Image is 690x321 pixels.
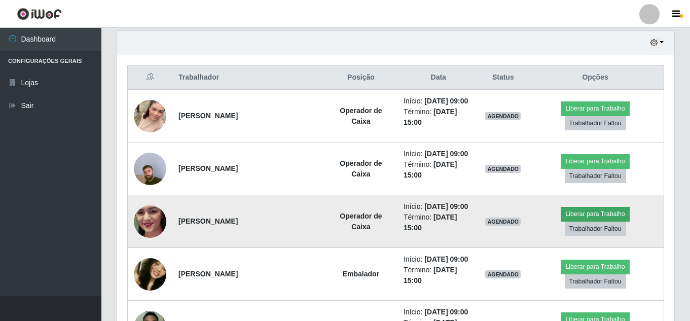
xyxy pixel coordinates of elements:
[397,66,480,90] th: Data
[485,270,521,278] span: AGENDADO
[485,218,521,226] span: AGENDADO
[485,165,521,173] span: AGENDADO
[424,97,468,105] time: [DATE] 09:00
[343,270,379,278] strong: Embalador
[134,87,166,145] img: 1753525532646.jpeg
[134,185,166,257] img: 1754158372592.jpeg
[134,240,166,308] img: 1666052653586.jpeg
[565,222,626,236] button: Trabalhador Faltou
[134,140,166,198] img: 1756498366711.jpeg
[561,207,629,221] button: Liberar para Trabalho
[404,254,474,265] li: Início:
[479,66,527,90] th: Status
[404,307,474,317] li: Início:
[404,201,474,212] li: Início:
[485,112,521,120] span: AGENDADO
[565,274,626,289] button: Trabalhador Faltou
[424,308,468,316] time: [DATE] 09:00
[561,101,629,116] button: Liberar para Trabalho
[340,106,382,125] strong: Operador de Caixa
[404,265,474,286] li: Término:
[172,66,324,90] th: Trabalhador
[324,66,397,90] th: Posição
[178,217,238,225] strong: [PERSON_NAME]
[424,255,468,263] time: [DATE] 09:00
[561,154,629,168] button: Liberar para Trabalho
[424,150,468,158] time: [DATE] 09:00
[561,260,629,274] button: Liberar para Trabalho
[424,202,468,210] time: [DATE] 09:00
[565,116,626,130] button: Trabalhador Faltou
[340,159,382,178] strong: Operador de Caixa
[17,8,62,20] img: CoreUI Logo
[404,159,474,181] li: Término:
[404,149,474,159] li: Início:
[340,212,382,231] strong: Operador de Caixa
[178,112,238,120] strong: [PERSON_NAME]
[178,270,238,278] strong: [PERSON_NAME]
[527,66,664,90] th: Opções
[565,169,626,183] button: Trabalhador Faltou
[404,106,474,128] li: Término:
[404,212,474,233] li: Término:
[404,96,474,106] li: Início:
[178,164,238,172] strong: [PERSON_NAME]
